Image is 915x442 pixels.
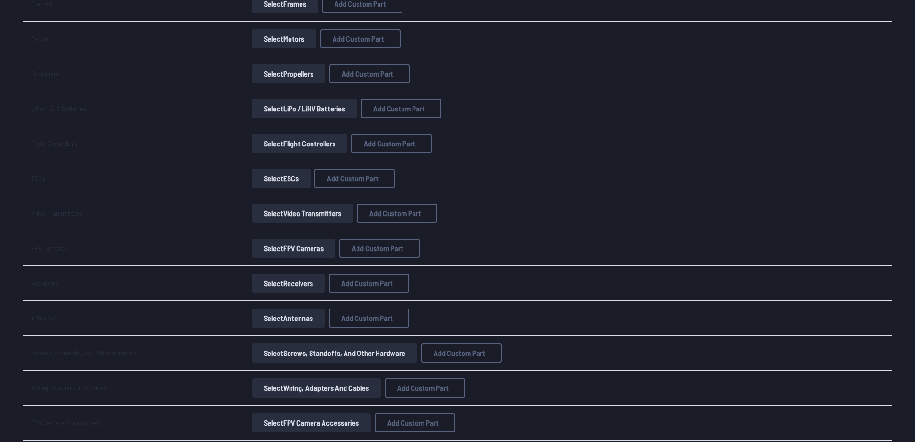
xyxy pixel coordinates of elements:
a: Screws, Standoffs, and Other Hardware [31,349,138,357]
a: SelectESCs [250,169,312,188]
button: Add Custom Part [329,274,409,293]
a: Flight Controllers [31,139,78,147]
a: Motors [31,34,49,43]
button: Add Custom Part [314,169,395,188]
a: SelectPropellers [250,64,327,83]
button: SelectPropellers [252,64,325,83]
a: SelectVideo Transmitters [250,204,355,223]
span: Add Custom Part [342,70,393,77]
button: Add Custom Part [357,204,437,223]
a: SelectMotors [250,29,318,48]
a: LiPo / LiHV Batteries [31,104,87,112]
a: Wiring, Adapters and Cables [31,384,107,392]
a: SelectScrews, Standoffs, and Other Hardware [250,343,419,363]
button: SelectWiring, Adapters and Cables [252,378,381,398]
button: SelectReceivers [252,274,325,293]
a: ESCs [31,174,45,182]
span: Add Custom Part [352,244,403,252]
a: SelectFlight Controllers [250,134,349,153]
a: SelectReceivers [250,274,327,293]
button: SelectAntennas [252,309,325,328]
button: Add Custom Part [361,99,441,118]
span: Add Custom Part [364,140,415,147]
button: SelectESCs [252,169,311,188]
button: Add Custom Part [385,378,465,398]
button: Add Custom Part [375,413,455,432]
a: SelectFPV Cameras [250,239,337,258]
span: Add Custom Part [369,210,421,217]
span: Add Custom Part [327,175,379,182]
button: SelectFlight Controllers [252,134,347,153]
button: SelectFPV Cameras [252,239,335,258]
button: Add Custom Part [339,239,420,258]
span: Add Custom Part [333,35,384,43]
button: SelectScrews, Standoffs, and Other Hardware [252,343,417,363]
a: SelectAntennas [250,309,327,328]
span: Add Custom Part [397,384,449,392]
a: Receivers [31,279,58,287]
button: Add Custom Part [329,309,409,328]
button: Add Custom Part [320,29,401,48]
button: SelectMotors [252,29,316,48]
span: Add Custom Part [373,105,425,112]
button: Add Custom Part [421,343,502,363]
button: Add Custom Part [329,64,410,83]
button: SelectVideo Transmitters [252,204,353,223]
span: Add Custom Part [341,314,393,322]
span: Add Custom Part [341,279,393,287]
a: Propellers [31,69,59,77]
a: SelectWiring, Adapters and Cables [250,378,383,398]
button: Add Custom Part [351,134,432,153]
a: Video Transmitters [31,209,82,217]
a: FPV Camera Accessories [31,419,100,427]
a: SelectFPV Camera Accessories [250,413,373,432]
button: SelectFPV Camera Accessories [252,413,371,432]
span: Add Custom Part [434,349,485,357]
a: SelectLiPo / LiHV Batteries [250,99,359,118]
a: Antennas [31,314,56,322]
button: SelectLiPo / LiHV Batteries [252,99,357,118]
a: FPV Cameras [31,244,68,252]
span: Add Custom Part [387,419,439,427]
